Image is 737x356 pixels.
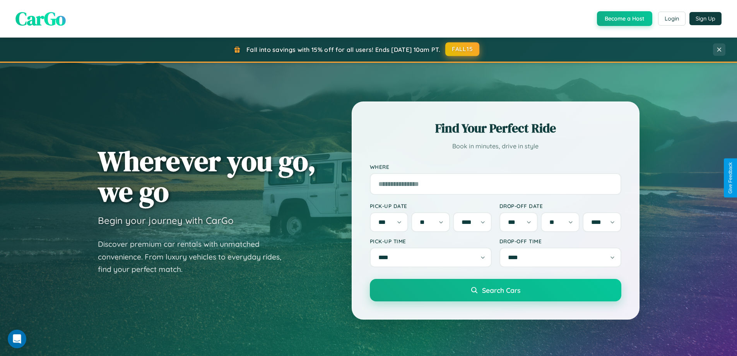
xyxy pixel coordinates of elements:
button: Search Cars [370,279,621,301]
h1: Wherever you go, we go [98,146,316,207]
label: Where [370,163,621,170]
h2: Find Your Perfect Ride [370,120,621,137]
span: CarGo [15,6,66,31]
button: Become a Host [597,11,652,26]
label: Pick-up Date [370,203,492,209]
label: Drop-off Date [499,203,621,209]
button: Sign Up [689,12,722,25]
h3: Begin your journey with CarGo [98,215,234,226]
p: Discover premium car rentals with unmatched convenience. From luxury vehicles to everyday rides, ... [98,238,291,276]
button: Login [658,12,686,26]
label: Drop-off Time [499,238,621,244]
span: Fall into savings with 15% off for all users! Ends [DATE] 10am PT. [246,46,440,53]
label: Pick-up Time [370,238,492,244]
button: FALL15 [445,42,479,56]
p: Book in minutes, drive in style [370,141,621,152]
div: Open Intercom Messenger [8,330,26,348]
div: Give Feedback [728,162,733,194]
span: Search Cars [482,286,520,294]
